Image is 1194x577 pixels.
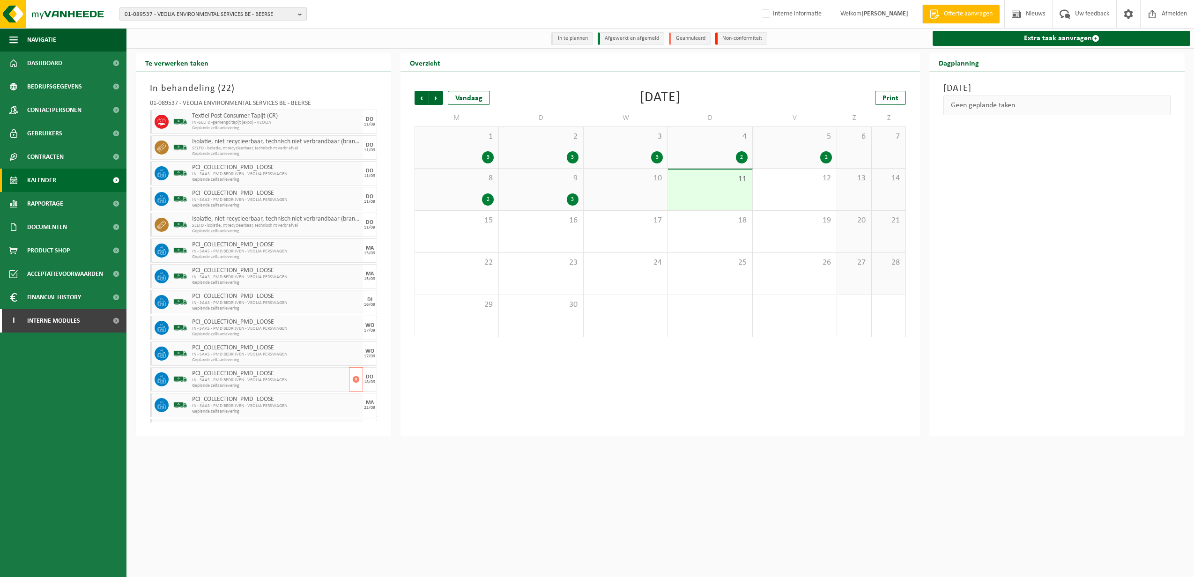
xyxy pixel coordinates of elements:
[551,32,593,45] li: In te plannen
[400,53,450,72] h2: Overzicht
[119,7,307,21] button: 01-089537 - VEOLIA ENVIRONMENTAL SERVICES BE - BEERSE
[876,132,901,142] span: 7
[429,91,443,105] span: Volgende
[192,422,361,429] span: PCI_COLLECTION_PMD_LOOSE
[757,258,832,268] span: 26
[876,215,901,226] span: 21
[366,271,374,277] div: MA
[27,75,82,98] span: Bedrijfsgegevens
[192,267,361,274] span: PCI_COLLECTION_PMD_LOOSE
[366,220,373,225] div: DO
[364,251,375,256] div: 15/09
[173,141,187,155] img: BL-SO-LV
[192,138,361,146] span: Isolatie, niet recycleerbaar, technisch niet verbrandbaar (brandbaar)
[598,32,664,45] li: Afgewerkt en afgemeld
[872,110,906,126] td: Z
[136,53,218,72] h2: Te verwerken taken
[192,177,361,183] span: Geplande zelfaanlevering
[673,258,748,268] span: 25
[192,203,361,208] span: Geplande zelfaanlevering
[173,218,187,232] img: BL-SO-LV
[366,117,373,122] div: DO
[192,249,361,254] span: IN - SAAS - PMD BEDRIJVEN - VEOLIA PERSWAGEN
[192,126,361,131] span: Geplande zelfaanlevering
[584,110,668,126] td: W
[651,151,663,163] div: 3
[192,241,361,249] span: PCI_COLLECTION_PMD_LOOSE
[673,132,748,142] span: 4
[9,309,18,333] span: I
[943,81,1171,96] h3: [DATE]
[504,173,578,184] span: 9
[173,372,187,386] img: BL-SO-LV
[567,151,578,163] div: 3
[192,357,361,363] span: Geplande zelfaanlevering
[192,326,361,332] span: IN - SAAS - PMD BEDRIJVEN - VEOLIA PERSWAGEN
[757,215,832,226] span: 19
[367,297,372,303] div: DI
[482,151,494,163] div: 3
[27,122,62,145] span: Gebruikers
[27,52,62,75] span: Dashboard
[673,174,748,185] span: 11
[448,91,490,105] div: Vandaag
[192,223,361,229] span: SELFD - isolatie, nt recycleerbaar, technisch nt verbr afval
[27,309,80,333] span: Interne modules
[757,173,832,184] span: 12
[364,122,375,127] div: 11/09
[150,100,377,110] div: 01-089537 - VEOLIA ENVIRONMENTAL SERVICES BE - BEERSE
[173,166,187,180] img: BL-SO-LV
[364,303,375,307] div: 16/09
[192,171,361,177] span: IN - SAAS - PMD BEDRIJVEN - VEOLIA PERSWAGEN
[922,5,1000,23] a: Offerte aanvragen
[668,110,753,126] td: D
[820,151,832,163] div: 2
[933,31,1190,46] a: Extra taak aanvragen
[861,10,908,17] strong: [PERSON_NAME]
[192,370,347,377] span: PCI_COLLECTION_PMD_LOOSE
[27,169,56,192] span: Kalender
[366,194,373,200] div: DO
[173,295,187,309] img: BL-SO-LV
[173,192,187,206] img: BL-SO-LV
[875,91,906,105] a: Print
[883,95,898,102] span: Print
[640,91,681,105] div: [DATE]
[504,215,578,226] span: 16
[364,406,375,410] div: 22/09
[876,173,901,184] span: 14
[366,142,373,148] div: DO
[192,190,361,197] span: PCI_COLLECTION_PMD_LOOSE
[192,120,361,126] span: IN -SELFD -gemengd tapijt (expo) - VEOLIA
[876,258,901,268] span: 28
[567,193,578,206] div: 3
[842,215,866,226] span: 20
[943,96,1171,115] div: Geen geplande taken
[364,225,375,230] div: 11/09
[364,148,375,153] div: 11/09
[27,215,67,239] span: Documenten
[192,215,361,223] span: Isolatie, niet recycleerbaar, technisch niet verbrandbaar (brandbaar)
[192,197,361,203] span: IN - SAAS - PMD BEDRIJVEN - VEOLIA PERSWAGEN
[192,377,347,383] span: IN - SAAS - PMD BEDRIJVEN - VEOLIA PERSWAGEN
[173,115,187,129] img: BL-SO-LV
[192,383,347,389] span: Geplande zelfaanlevering
[366,168,373,174] div: DO
[192,151,361,157] span: Geplande zelfaanlevering
[366,245,374,251] div: MA
[760,7,822,21] label: Interne informatie
[27,192,63,215] span: Rapportage
[364,328,375,333] div: 17/09
[27,145,64,169] span: Contracten
[173,269,187,283] img: BL-SO-LV
[588,173,663,184] span: 10
[192,293,361,300] span: PCI_COLLECTION_PMD_LOOSE
[192,306,361,311] span: Geplande zelfaanlevering
[588,132,663,142] span: 3
[842,258,866,268] span: 27
[757,132,832,142] span: 5
[842,173,866,184] span: 13
[420,215,494,226] span: 15
[736,151,748,163] div: 2
[27,28,56,52] span: Navigatie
